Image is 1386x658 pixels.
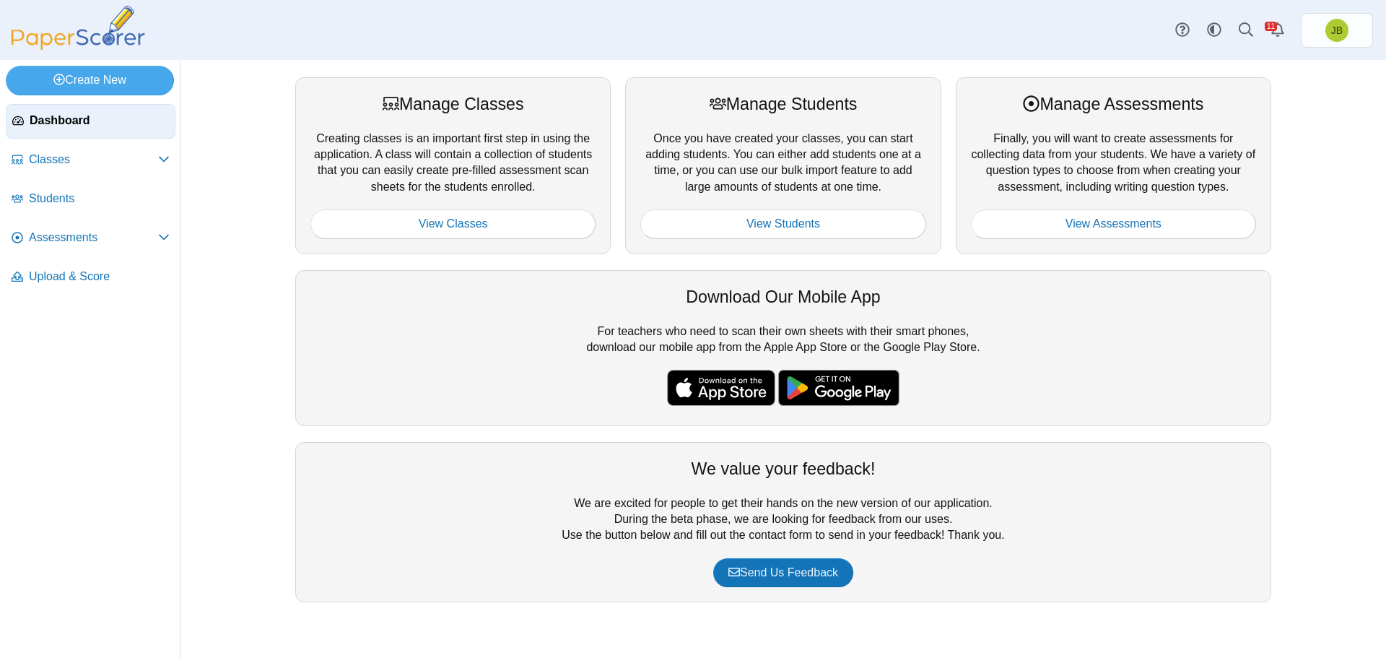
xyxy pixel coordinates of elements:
[778,370,899,406] img: google-play-badge.png
[956,77,1271,254] div: Finally, you will want to create assessments for collecting data from your students. We have a va...
[6,66,174,95] a: Create New
[1262,14,1294,46] a: Alerts
[295,270,1271,426] div: For teachers who need to scan their own sheets with their smart phones, download our mobile app f...
[640,92,925,116] div: Manage Students
[640,209,925,238] a: View Students
[6,143,175,178] a: Classes
[667,370,775,406] img: apple-store-badge.svg
[6,260,175,295] a: Upload & Score
[295,442,1271,602] div: We are excited for people to get their hands on the new version of our application. During the be...
[1301,13,1373,48] a: Joel Boyd
[1325,19,1348,42] span: Joel Boyd
[310,457,1256,480] div: We value your feedback!
[295,77,611,254] div: Creating classes is an important first step in using the application. A class will contain a coll...
[625,77,941,254] div: Once you have created your classes, you can start adding students. You can either add students on...
[6,40,150,52] a: PaperScorer
[310,285,1256,308] div: Download Our Mobile App
[30,113,169,129] span: Dashboard
[6,104,175,139] a: Dashboard
[971,92,1256,116] div: Manage Assessments
[713,558,853,587] a: Send Us Feedback
[29,152,158,168] span: Classes
[6,6,150,50] img: PaperScorer
[6,221,175,256] a: Assessments
[1331,25,1343,35] span: Joel Boyd
[310,209,596,238] a: View Classes
[6,182,175,217] a: Students
[29,230,158,246] span: Assessments
[310,92,596,116] div: Manage Classes
[29,269,170,285] span: Upload & Score
[971,209,1256,238] a: View Assessments
[29,191,170,207] span: Students
[728,566,838,579] span: Send Us Feedback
